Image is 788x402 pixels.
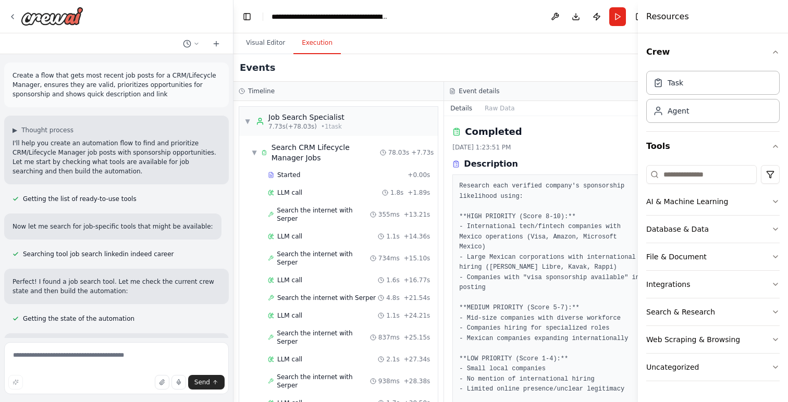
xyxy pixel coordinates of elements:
[13,222,213,231] p: Now let me search for job-specific tools that might be available:
[408,189,430,197] span: + 1.89s
[404,377,430,385] span: + 28.38s
[188,375,225,390] button: Send
[277,171,300,179] span: Started
[386,355,399,363] span: 2.1s
[23,250,174,258] span: Searching tool job search linkedin indeed career
[277,373,370,390] span: Search the internet with Serper
[268,112,344,122] div: Job Search Specialist
[23,315,134,323] span: Getting the state of the automation
[408,171,430,179] span: + 0.00s
[238,32,293,54] button: Visual Editor
[668,78,683,88] div: Task
[171,375,186,390] button: Click to speak your automation idea
[272,11,389,22] nav: breadcrumb
[646,354,780,381] button: Uncategorized
[459,87,499,95] h3: Event details
[179,37,204,50] button: Switch to previous chat
[386,276,399,284] span: 1.6s
[277,206,370,223] span: Search the internet with Serper
[411,148,434,157] span: + 7.73s
[277,276,302,284] span: LLM call
[208,37,225,50] button: Start a new chat
[240,9,254,24] button: Hide left sidebar
[293,32,341,54] button: Execution
[646,362,699,372] div: Uncategorized
[244,117,251,125] span: ▼
[272,142,380,163] span: Search CRM Lifecycle Manager Jobs
[194,378,210,386] span: Send
[646,271,780,298] button: Integrations
[646,196,728,207] div: AI & Machine Learning
[378,377,400,385] span: 938ms
[23,195,137,203] span: Getting the list of ready-to-use tools
[646,326,780,353] button: Web Scraping & Browsing
[464,158,518,170] h3: Description
[386,311,399,320] span: 1.1s
[646,224,709,234] div: Database & Data
[13,126,17,134] span: ▶
[277,232,302,241] span: LLM call
[404,294,430,302] span: + 21.54s
[646,161,780,390] div: Tools
[21,7,83,26] img: Logo
[248,87,275,95] h3: Timeline
[632,9,647,24] button: Hide right sidebar
[252,148,257,157] span: ▼
[390,189,403,197] span: 1.8s
[21,126,73,134] span: Thought process
[404,311,430,320] span: + 24.21s
[646,67,780,131] div: Crew
[444,101,478,116] button: Details
[13,126,73,134] button: ▶Thought process
[404,333,430,342] span: + 25.15s
[13,139,220,176] p: I'll help you create an automation flow to find and prioritize CRM/Lifecycle Manager job posts wi...
[646,216,780,243] button: Database & Data
[646,243,780,270] button: File & Document
[240,60,275,75] h2: Events
[465,124,522,139] h2: Completed
[646,279,690,290] div: Integrations
[452,143,646,152] div: [DATE] 1:23:51 PM
[155,375,169,390] button: Upload files
[386,232,399,241] span: 1.1s
[646,188,780,215] button: AI & Machine Learning
[646,132,780,161] button: Tools
[277,329,370,346] span: Search the internet with Serper
[404,232,430,241] span: + 14.36s
[277,355,302,363] span: LLM call
[646,334,740,345] div: Web Scraping & Browsing
[646,10,689,23] h4: Resources
[378,333,400,342] span: 837ms
[277,294,376,302] span: Search the internet with Serper
[388,148,410,157] span: 78.03s
[646,252,707,262] div: File & Document
[378,210,400,219] span: 355ms
[378,254,400,262] span: 734ms
[13,71,220,99] p: Create a flow that gets most recent job posts for a CRM/Lifecycle Manager, ensures they are valid...
[321,122,342,131] span: • 1 task
[277,311,302,320] span: LLM call
[646,37,780,67] button: Crew
[668,106,689,116] div: Agent
[277,250,370,267] span: Search the internet with Serper
[277,189,302,197] span: LLM call
[404,210,430,219] span: + 13.21s
[268,122,317,131] span: 7.73s (+78.03s)
[13,277,220,296] p: Perfect! I found a job search tool. Let me check the current crew state and then build the automa...
[646,307,715,317] div: Search & Research
[646,298,780,325] button: Search & Research
[404,355,430,363] span: + 27.34s
[404,254,430,262] span: + 15.10s
[478,101,521,116] button: Raw Data
[8,375,23,390] button: Improve this prompt
[386,294,399,302] span: 4.8s
[404,276,430,284] span: + 16.77s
